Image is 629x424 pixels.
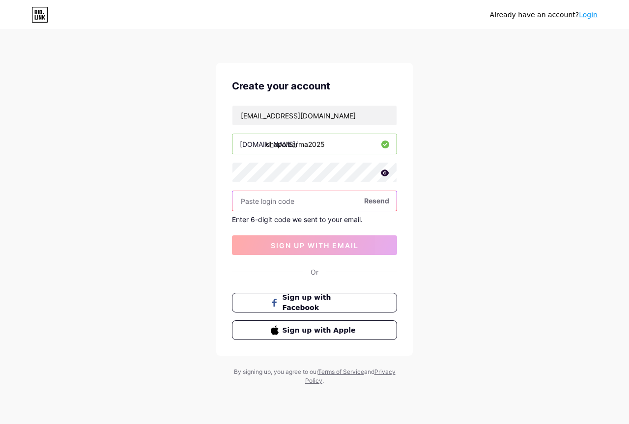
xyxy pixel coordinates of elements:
[579,11,598,19] a: Login
[240,139,298,149] div: [DOMAIN_NAME]/
[232,134,397,154] input: username
[271,241,359,250] span: sign up with email
[232,215,397,224] div: Enter 6-digit code we sent to your email.
[232,235,397,255] button: sign up with email
[231,367,398,385] div: By signing up, you agree to our and .
[232,293,397,312] button: Sign up with Facebook
[283,292,359,313] span: Sign up with Facebook
[311,267,318,277] div: Or
[318,368,364,375] a: Terms of Service
[232,320,397,340] button: Sign up with Apple
[232,79,397,93] div: Create your account
[364,196,389,206] span: Resend
[490,10,598,20] div: Already have an account?
[232,191,397,211] input: Paste login code
[283,325,359,336] span: Sign up with Apple
[232,106,397,125] input: Email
